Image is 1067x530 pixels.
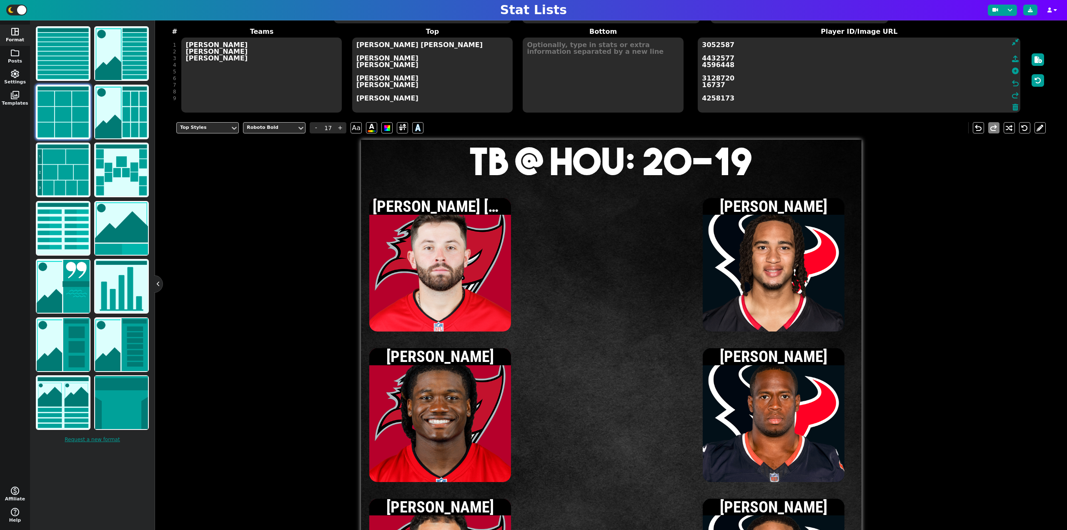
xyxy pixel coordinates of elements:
img: grid with image [95,85,148,138]
span: photo_library [10,90,20,100]
label: # [172,27,177,37]
div: 3 [173,55,176,62]
div: 7 [173,82,176,88]
div: 2 [173,48,176,55]
a: Request a new format [34,432,150,447]
textarea: [PERSON_NAME] [PERSON_NAME] [PERSON_NAME] [181,38,342,113]
img: list with image [95,27,148,80]
textarea: 3052587 4432577 4596448 3128720 16737 4258173 [698,38,1020,113]
span: undo [973,123,983,133]
img: scores [37,202,90,255]
img: matchup [95,202,148,255]
span: settings [10,69,20,79]
span: [PERSON_NAME] [720,197,827,216]
button: redo [988,122,999,133]
div: 4 [173,62,176,68]
img: chart [95,260,148,313]
span: [PERSON_NAME] [386,497,494,516]
div: 1 [173,42,176,48]
span: redo [1010,90,1020,100]
span: [PERSON_NAME] [386,347,494,366]
label: Player ID/Image URL [689,27,1030,37]
img: tier [37,143,90,196]
img: highlight [37,318,90,371]
button: undo [973,122,984,133]
span: A [415,121,421,135]
span: [PERSON_NAME] [720,347,827,366]
label: Top [347,27,518,37]
span: help [10,507,20,517]
span: [PERSON_NAME] [720,497,827,516]
span: monetization_on [10,486,20,496]
img: list [37,27,90,80]
span: + [334,122,346,133]
textarea: [PERSON_NAME] [PERSON_NAME] [PERSON_NAME] [PERSON_NAME] [PERSON_NAME] [PERSON_NAME] [PERSON_NAME] [352,38,513,113]
h1: TB @ HOU: 20-19 [361,142,862,180]
div: Roboto Bold [247,124,293,131]
span: redo [989,123,999,133]
img: bracket [95,143,148,196]
span: [PERSON_NAME] [PERSON_NAME] [373,197,591,216]
div: 6 [173,75,176,82]
span: Aa [351,122,362,133]
span: - [310,122,322,133]
div: Top Styles [180,124,227,131]
span: folder [10,48,20,58]
span: undo [1010,78,1020,88]
img: lineup [95,318,148,371]
img: jersey [95,376,148,429]
label: Teams [176,27,347,37]
h1: Stat Lists [500,3,567,18]
label: Bottom [518,27,689,37]
img: news/quote [37,260,90,313]
span: space_dashboard [10,27,20,37]
img: comparison [37,376,90,429]
div: 8 [173,88,176,95]
div: 9 [173,95,176,102]
img: grid [37,85,90,138]
div: 5 [173,68,176,75]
